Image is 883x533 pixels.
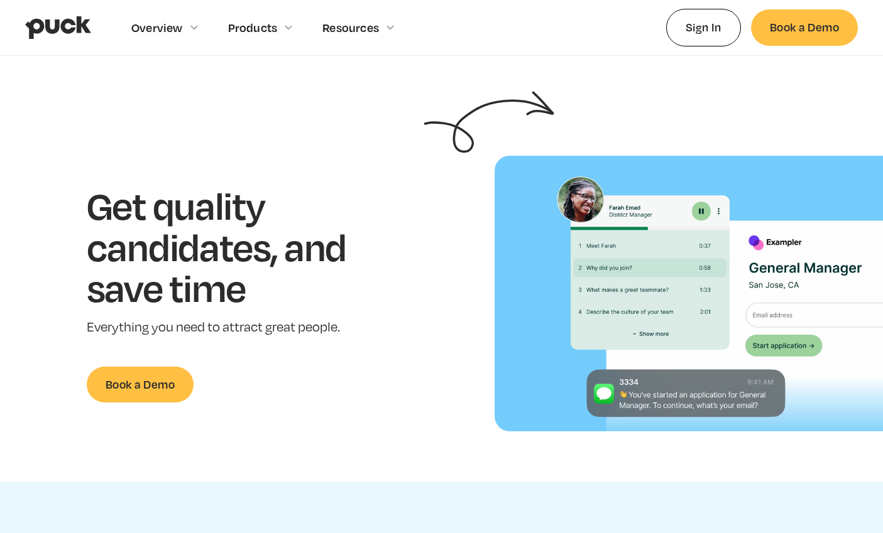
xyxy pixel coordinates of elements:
[131,21,183,35] div: Overview
[87,367,194,402] a: Book a Demo
[87,318,385,336] p: Everything you need to attract great people.
[666,9,741,46] a: Sign In
[87,185,385,308] h1: Get quality candidates, and save time
[322,21,379,35] div: Resources
[751,9,858,45] a: Book a Demo
[228,21,278,35] div: Products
